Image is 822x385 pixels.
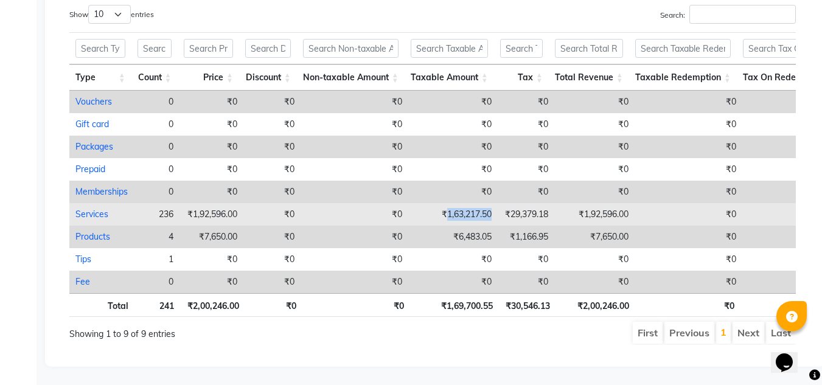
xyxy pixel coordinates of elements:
[635,158,742,181] td: ₹0
[498,113,554,136] td: ₹0
[301,91,408,113] td: ₹0
[498,91,554,113] td: ₹0
[178,64,239,91] th: Price: activate to sort column ascending
[75,164,105,175] a: Prepaid
[245,39,291,58] input: Search Discount
[408,136,498,158] td: ₹0
[408,91,498,113] td: ₹0
[75,141,113,152] a: Packages
[134,181,179,203] td: 0
[75,276,90,287] a: Fee
[179,181,243,203] td: ₹0
[302,293,410,317] th: ₹0
[635,293,740,317] th: ₹0
[554,113,635,136] td: ₹0
[408,271,498,293] td: ₹0
[75,186,128,197] a: Memberships
[184,39,233,58] input: Search Price
[554,248,635,271] td: ₹0
[69,321,361,341] div: Showing 1 to 9 of 9 entries
[138,39,172,58] input: Search Count
[408,158,498,181] td: ₹0
[134,203,179,226] td: 236
[499,293,556,317] th: ₹30,546.13
[243,226,301,248] td: ₹0
[554,91,635,113] td: ₹0
[301,158,408,181] td: ₹0
[498,158,554,181] td: ₹0
[554,226,635,248] td: ₹7,650.00
[410,293,499,317] th: ₹1,69,700.55
[660,5,796,24] label: Search:
[500,39,543,58] input: Search Tax
[689,5,796,24] input: Search:
[494,64,549,91] th: Tax: activate to sort column ascending
[243,271,301,293] td: ₹0
[180,293,245,317] th: ₹2,00,246.00
[243,181,301,203] td: ₹0
[498,203,554,226] td: ₹29,379.18
[75,209,108,220] a: Services
[556,293,635,317] th: ₹2,00,246.00
[134,271,179,293] td: 0
[629,64,737,91] th: Taxable Redemption: activate to sort column ascending
[301,248,408,271] td: ₹0
[411,39,488,58] input: Search Taxable Amount
[179,203,243,226] td: ₹1,92,596.00
[635,226,742,248] td: ₹0
[635,113,742,136] td: ₹0
[635,136,742,158] td: ₹0
[554,181,635,203] td: ₹0
[134,226,179,248] td: 4
[75,96,112,107] a: Vouchers
[405,64,494,91] th: Taxable Amount: activate to sort column ascending
[239,64,297,91] th: Discount: activate to sort column ascending
[134,293,181,317] th: 241
[88,5,131,24] select: Showentries
[498,248,554,271] td: ₹0
[75,254,91,265] a: Tips
[554,271,635,293] td: ₹0
[179,248,243,271] td: ₹0
[245,293,303,317] th: ₹0
[179,271,243,293] td: ₹0
[301,203,408,226] td: ₹0
[635,248,742,271] td: ₹0
[179,91,243,113] td: ₹0
[243,91,301,113] td: ₹0
[179,226,243,248] td: ₹7,650.00
[498,136,554,158] td: ₹0
[69,64,131,91] th: Type: activate to sort column ascending
[243,248,301,271] td: ₹0
[134,248,179,271] td: 1
[635,203,742,226] td: ₹0
[134,91,179,113] td: 0
[720,326,726,338] a: 1
[301,136,408,158] td: ₹0
[555,39,623,58] input: Search Total Revenue
[771,336,810,373] iframe: chat widget
[179,158,243,181] td: ₹0
[408,203,498,226] td: ₹1,63,217.50
[243,158,301,181] td: ₹0
[303,39,399,58] input: Search Non-taxable Amount
[549,64,629,91] th: Total Revenue: activate to sort column ascending
[301,181,408,203] td: ₹0
[301,271,408,293] td: ₹0
[243,136,301,158] td: ₹0
[301,226,408,248] td: ₹0
[408,226,498,248] td: ₹6,483.05
[635,39,731,58] input: Search Taxable Redemption
[408,113,498,136] td: ₹0
[297,64,405,91] th: Non-taxable Amount: activate to sort column ascending
[75,231,110,242] a: Products
[134,136,179,158] td: 0
[554,203,635,226] td: ₹1,92,596.00
[134,113,179,136] td: 0
[635,271,742,293] td: ₹0
[408,248,498,271] td: ₹0
[69,5,154,24] label: Show entries
[498,271,554,293] td: ₹0
[75,119,109,130] a: Gift card
[408,181,498,203] td: ₹0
